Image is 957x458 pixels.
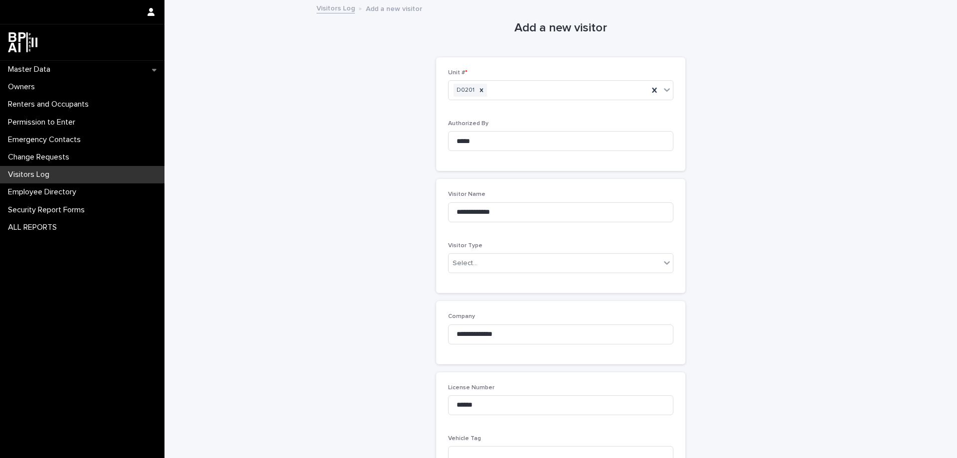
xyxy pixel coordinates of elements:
[453,258,478,269] div: Select...
[4,170,57,179] p: Visitors Log
[4,187,84,197] p: Employee Directory
[448,191,485,197] span: Visitor Name
[8,32,37,52] img: dwgmcNfxSF6WIOOXiGgu
[448,70,468,76] span: Unit #
[317,2,355,13] a: Visitors Log
[436,21,685,35] h1: Add a new visitor
[448,313,475,319] span: Company
[4,100,97,109] p: Renters and Occupants
[448,243,482,249] span: Visitor Type
[4,205,93,215] p: Security Report Forms
[448,436,481,442] span: Vehicle Tag
[4,223,65,232] p: ALL REPORTS
[448,121,488,127] span: Authorized By
[454,84,476,97] div: D0201
[4,65,58,74] p: Master Data
[4,153,77,162] p: Change Requests
[366,2,422,13] p: Add a new visitor
[4,135,89,145] p: Emergency Contacts
[4,82,43,92] p: Owners
[4,118,83,127] p: Permission to Enter
[448,385,494,391] span: License Number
